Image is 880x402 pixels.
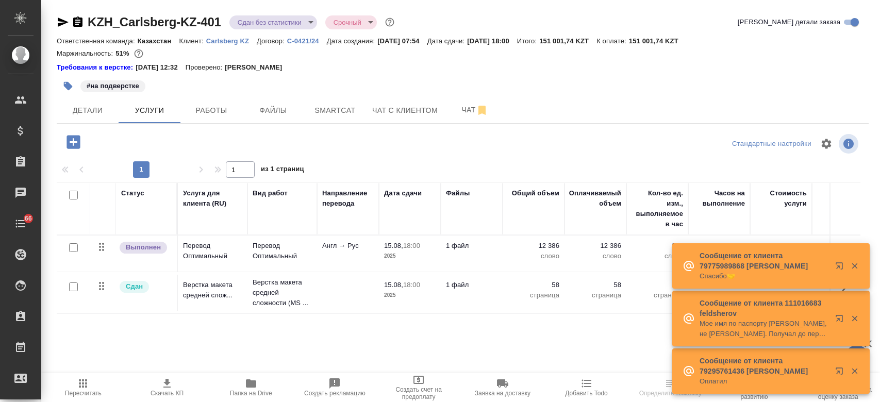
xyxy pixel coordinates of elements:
[755,241,807,251] p: 10,20 KZT
[183,280,242,300] p: Верстка макета средней слож...
[377,37,427,45] p: [DATE] 07:54
[19,213,38,224] span: 66
[179,37,206,45] p: Клиент:
[384,188,422,198] div: Дата сдачи
[403,281,420,289] p: 18:00
[461,373,545,402] button: Заявка на доставку
[738,17,840,27] span: [PERSON_NAME] детали заказа
[132,47,145,60] button: 9811.43 RUB; 0.00 KZT;
[817,188,869,209] div: Скидка / наценка
[700,356,828,376] p: Сообщение от клиента 79295761436 [PERSON_NAME]
[57,62,136,73] a: Требования к верстке:
[125,373,209,402] button: Скачать КП
[565,390,607,397] span: Добавить Todo
[569,188,621,209] div: Оплачиваемый объем
[383,15,396,29] button: Доп статусы указывают на важность/срочность заказа
[632,241,683,251] p: 250
[57,16,69,28] button: Скопировать ссылку для ЯМессенджера
[126,242,161,253] p: Выполнен
[41,373,125,402] button: Пересчитать
[261,163,304,178] span: из 1 страниц
[544,373,628,402] button: Добавить Todo
[235,18,305,27] button: Сдан без статистики
[700,271,828,281] p: Спасибо🤝
[253,188,288,198] div: Вид работ
[508,280,559,290] p: 58
[844,366,865,376] button: Закрыть
[700,376,828,387] p: Оплатил
[632,280,683,290] p: 12
[829,361,854,386] button: Открыть в новой вкладке
[844,261,865,271] button: Закрыть
[293,373,377,402] button: Создать рекламацию
[814,131,839,156] span: Настроить таблицу
[125,104,174,117] span: Услуги
[844,314,865,323] button: Закрыть
[688,236,750,272] td: 49.54
[310,104,360,117] span: Smartcat
[508,241,559,251] p: 12 386
[322,188,374,209] div: Направление перевода
[446,188,470,198] div: Файлы
[3,211,39,237] a: 66
[729,136,814,152] div: split button
[632,188,683,229] div: Кол-во ед. изм., выполняемое в час
[183,188,242,209] div: Услуга для клиента (RU)
[225,62,290,73] p: [PERSON_NAME]
[186,62,225,73] p: Проверено:
[57,62,136,73] div: Нажми, чтобы открыть папку с инструкцией
[384,281,403,289] p: 15.08,
[187,104,236,117] span: Работы
[817,241,869,251] p: 0 %
[508,290,559,300] p: страница
[372,104,438,117] span: Чат с клиентом
[57,37,138,45] p: Ответственная команда:
[257,37,287,45] p: Договор:
[383,386,455,400] span: Создать счет на предоплату
[839,134,860,154] span: Посмотреть информацию
[209,373,293,402] button: Папка на Drive
[206,36,257,45] a: Carlsberg KZ
[700,298,828,319] p: Сообщение от клиента 111016683 feldsherov
[87,81,139,91] p: #на подверстке
[206,37,257,45] p: Carlsberg KZ
[65,390,102,397] span: Пересчитать
[330,18,364,27] button: Срочный
[570,290,621,300] p: страница
[230,390,272,397] span: Папка на Drive
[57,49,115,57] p: Маржинальность:
[183,241,242,261] p: Перевод Оптимальный
[476,104,488,116] svg: Отписаться
[508,251,559,261] p: слово
[570,241,621,251] p: 12 386
[79,81,146,90] span: на подверстке
[517,37,539,45] p: Итого:
[693,188,745,209] div: Часов на выполнение
[446,241,497,251] p: 1 файл
[450,104,500,116] span: Чат
[72,16,84,28] button: Скопировать ссылку
[467,37,517,45] p: [DATE] 18:00
[322,241,374,251] p: Англ → Рус
[632,290,683,300] p: страница
[475,390,530,397] span: Заявка на доставку
[325,15,377,29] div: Сдан без статистики
[88,15,221,29] a: KZH_Carlsberg-KZ-401
[59,131,88,153] button: Добавить услугу
[834,241,859,265] button: Показать кнопки
[151,390,184,397] span: Скачать КП
[136,62,186,73] p: [DATE] 12:32
[384,242,403,249] p: 15.08,
[229,15,317,29] div: Сдан без статистики
[253,241,312,261] p: Перевод Оптимальный
[446,280,497,290] p: 1 файл
[327,37,377,45] p: Дата создания:
[639,390,702,397] span: Определить тематику
[384,251,436,261] p: 2025
[115,49,131,57] p: 51%
[700,250,828,271] p: Сообщение от клиента 79775989868 [PERSON_NAME]
[403,242,420,249] p: 18:00
[427,37,467,45] p: Дата сдачи:
[57,75,79,97] button: Добавить тэг
[829,256,854,280] button: Открыть в новой вкладке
